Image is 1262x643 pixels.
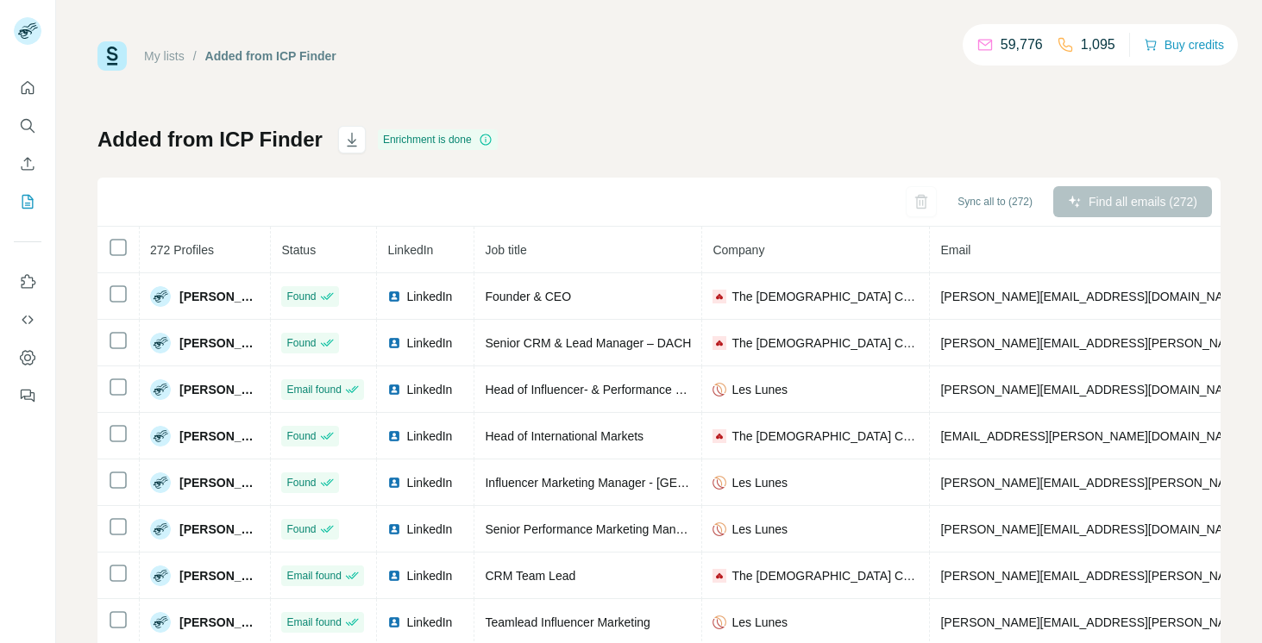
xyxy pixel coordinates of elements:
button: Sync all to (272) [945,189,1045,215]
span: Teamlead Influencer Marketing [485,615,650,629]
span: The [DEMOGRAPHIC_DATA] Company [731,428,919,445]
span: Email found [286,382,341,397]
span: LinkedIn [406,614,452,631]
button: Feedback [14,380,41,411]
img: company-logo [713,429,726,443]
span: Found [286,521,316,537]
span: [PERSON_NAME] [179,334,260,352]
span: LinkedIn [387,243,433,257]
span: [PERSON_NAME] [179,381,260,398]
span: Found [286,289,316,304]
span: [PERSON_NAME] [179,521,260,538]
span: Head of International Markets [485,429,644,443]
img: LinkedIn logo [387,569,401,583]
span: Senior Performance Marketing Manager [485,522,700,536]
span: Found [286,428,316,444]
button: Dashboard [14,342,41,373]
img: company-logo [713,336,726,350]
span: [PERSON_NAME] [179,288,260,305]
img: company-logo [713,615,726,629]
span: Email found [286,568,341,584]
a: My lists [144,49,185,63]
button: Enrich CSV [14,148,41,179]
div: Added from ICP Finder [205,47,336,65]
span: Company [713,243,764,257]
span: Sync all to (272) [957,194,1033,209]
button: My lists [14,186,41,217]
p: 1,095 [1081,34,1115,55]
button: Buy credits [1144,33,1224,57]
img: Avatar [150,612,171,633]
div: Enrichment is done [378,129,498,150]
span: The [DEMOGRAPHIC_DATA] Company [731,288,919,305]
span: Email found [286,615,341,630]
img: Avatar [150,472,171,493]
span: Found [286,475,316,490]
img: Avatar [150,519,171,540]
img: LinkedIn logo [387,476,401,490]
img: LinkedIn logo [387,336,401,350]
span: [PERSON_NAME] [179,474,260,491]
span: [EMAIL_ADDRESS][PERSON_NAME][DOMAIN_NAME] [940,429,1244,443]
img: Avatar [150,426,171,446]
span: Influencer Marketing Manager - [GEOGRAPHIC_DATA] [485,476,782,490]
button: Quick start [14,72,41,103]
span: [PERSON_NAME] [179,614,260,631]
span: LinkedIn [406,288,452,305]
img: LinkedIn logo [387,522,401,536]
img: Avatar [150,379,171,400]
span: [PERSON_NAME][EMAIL_ADDRESS][DOMAIN_NAME] [940,290,1244,303]
li: / [193,47,197,65]
span: Job title [485,243,526,257]
span: The [DEMOGRAPHIC_DATA] Company [731,334,919,352]
span: LinkedIn [406,334,452,352]
img: company-logo [713,383,726,396]
p: 59,776 [1001,34,1043,55]
img: company-logo [713,476,726,490]
button: Search [14,110,41,141]
span: Email [940,243,970,257]
img: LinkedIn logo [387,429,401,443]
span: 272 Profiles [150,243,214,257]
h1: Added from ICP Finder [97,126,323,153]
span: Head of Influencer- & Performance Marketing [485,383,728,396]
span: [PERSON_NAME] [179,428,260,445]
span: LinkedIn [406,521,452,538]
span: CRM Team Lead [485,569,575,583]
img: Surfe Logo [97,41,127,71]
button: Use Surfe on LinkedIn [14,266,41,297]
img: LinkedIn logo [387,615,401,629]
span: LinkedIn [406,567,452,584]
img: Avatar [150,333,171,353]
span: LinkedIn [406,381,452,398]
img: LinkedIn logo [387,290,401,303]
img: company-logo [713,290,726,303]
span: LinkedIn [406,474,452,491]
span: Les Lunes [731,474,788,491]
span: Status [281,243,316,257]
button: Use Surfe API [14,304,41,335]
img: company-logo [713,569,726,583]
span: [PERSON_NAME][EMAIL_ADDRESS][DOMAIN_NAME] [940,383,1244,396]
img: Avatar [150,565,171,586]
span: Founder & CEO [485,290,571,303]
span: LinkedIn [406,428,452,445]
img: LinkedIn logo [387,383,401,396]
span: Les Lunes [731,521,788,538]
span: Les Lunes [731,381,788,398]
span: The [DEMOGRAPHIC_DATA] Company [731,567,919,584]
span: Found [286,335,316,351]
span: Les Lunes [731,614,788,631]
span: Senior CRM & Lead Manager – DACH [485,336,691,350]
img: company-logo [713,522,726,536]
span: [PERSON_NAME][EMAIL_ADDRESS][DOMAIN_NAME] [940,522,1244,536]
span: [PERSON_NAME] [179,567,260,584]
img: Avatar [150,286,171,307]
